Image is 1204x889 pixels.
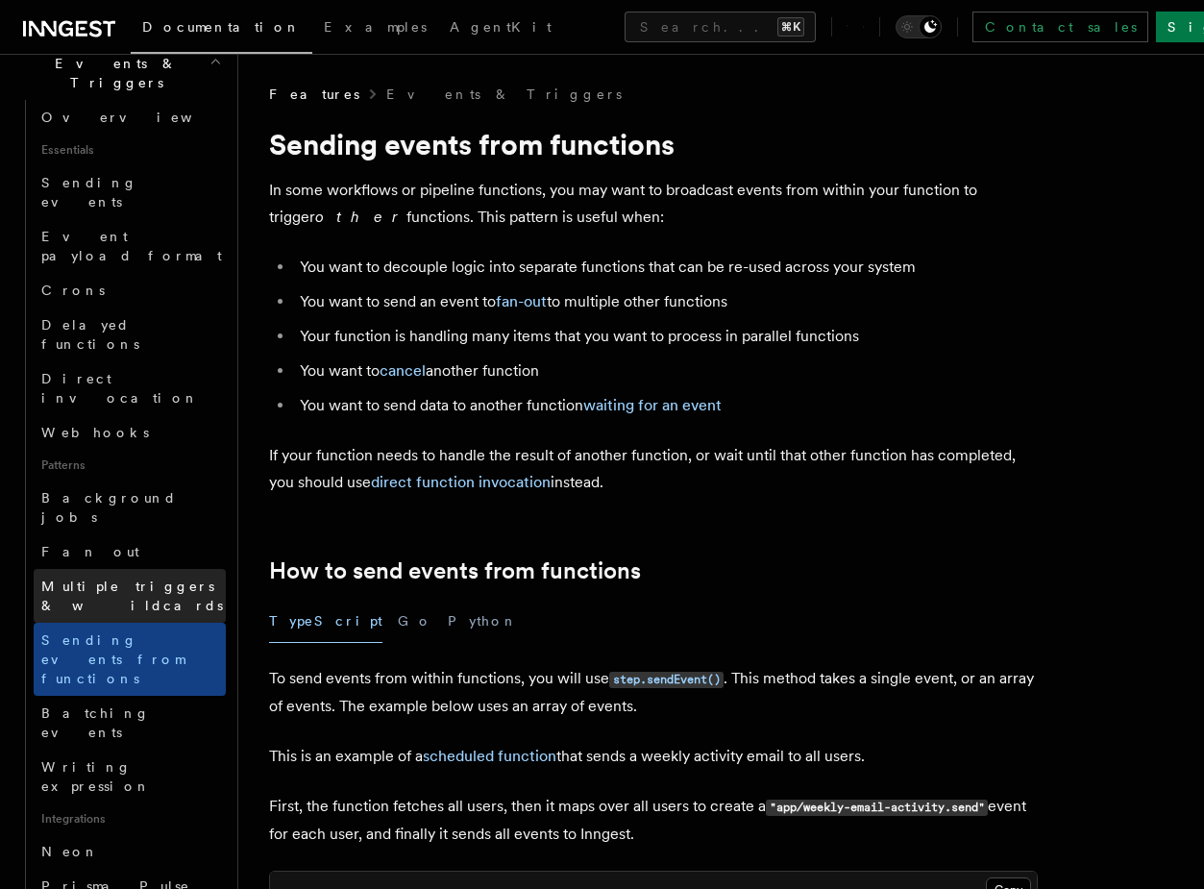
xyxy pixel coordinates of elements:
span: Sending events [41,175,137,210]
p: To send events from within functions, you will use . This method takes a single event, or an arra... [269,665,1038,720]
code: "app/weekly-email-activity.send" [766,800,988,816]
a: Multiple triggers & wildcards [34,569,226,623]
a: How to send events from functions [269,557,641,584]
kbd: ⌘K [777,17,804,37]
span: Webhooks [41,425,149,440]
span: Patterns [34,450,226,481]
span: Essentials [34,135,226,165]
button: TypeScript [269,600,382,643]
a: Delayed functions [34,308,226,361]
a: Sending events [34,165,226,219]
li: Your function is handling many items that you want to process in parallel functions [294,323,1038,350]
span: AgentKit [450,19,552,35]
a: Background jobs [34,481,226,534]
a: Writing expression [34,750,226,803]
a: Batching events [34,696,226,750]
a: Overview [34,100,226,135]
span: Documentation [142,19,301,35]
a: Documentation [131,6,312,54]
a: step.sendEvent() [609,669,724,687]
a: waiting for an event [583,396,722,414]
li: You want to send an event to to multiple other functions [294,288,1038,315]
span: Integrations [34,803,226,834]
a: direct function invocation [371,473,551,491]
span: Direct invocation [41,371,199,406]
a: Sending events from functions [34,623,226,696]
a: Events & Triggers [386,85,622,104]
span: Neon [41,844,99,859]
span: Batching events [41,705,150,740]
span: Overview [41,110,239,125]
h1: Sending events from functions [269,127,1038,161]
span: Crons [41,283,105,298]
span: Delayed functions [41,317,139,352]
span: Writing expression [41,759,151,794]
em: other [315,208,406,226]
a: scheduled function [423,747,556,765]
a: Contact sales [972,12,1148,42]
span: Events & Triggers [15,54,209,92]
button: Events & Triggers [15,46,226,100]
li: You want to another function [294,358,1038,384]
code: step.sendEvent() [609,672,724,688]
li: You want to decouple logic into separate functions that can be re-used across your system [294,254,1038,281]
li: You want to send data to another function [294,392,1038,419]
span: Multiple triggers & wildcards [41,579,223,613]
span: Examples [324,19,427,35]
a: Fan out [34,534,226,569]
a: Event payload format [34,219,226,273]
button: Python [448,600,518,643]
span: Sending events from functions [41,632,184,686]
a: fan-out [496,292,547,310]
a: Webhooks [34,415,226,450]
p: If your function needs to handle the result of another function, or wait until that other functio... [269,442,1038,496]
a: AgentKit [438,6,563,52]
a: Crons [34,273,226,308]
a: Examples [312,6,438,52]
a: cancel [380,361,426,380]
span: Event payload format [41,229,222,263]
span: Background jobs [41,490,177,525]
span: Fan out [41,544,139,559]
button: Go [398,600,432,643]
p: First, the function fetches all users, then it maps over all users to create a event for each use... [269,793,1038,848]
p: This is an example of a that sends a weekly activity email to all users. [269,743,1038,770]
p: In some workflows or pipeline functions, you may want to broadcast events from within your functi... [269,177,1038,231]
span: Features [269,85,359,104]
a: Direct invocation [34,361,226,415]
button: Toggle dark mode [896,15,942,38]
button: Search...⌘K [625,12,816,42]
a: Neon [34,834,226,869]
